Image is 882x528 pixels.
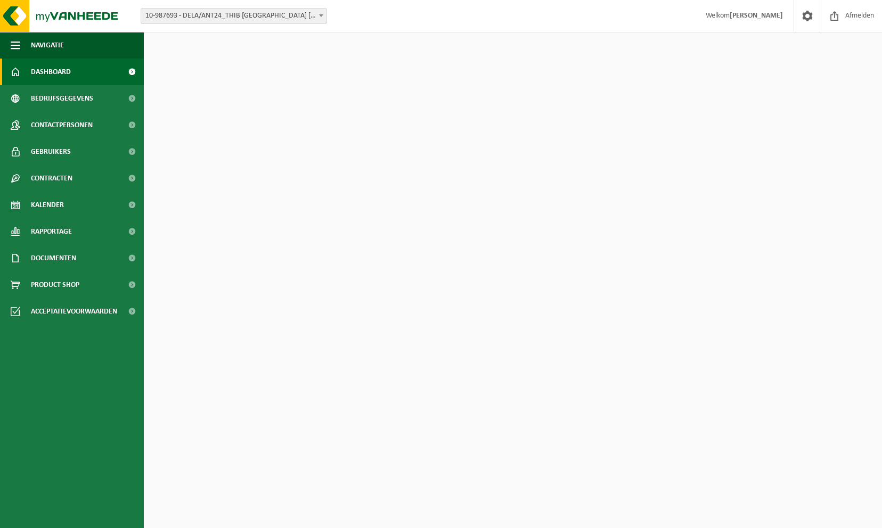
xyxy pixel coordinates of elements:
[31,298,117,325] span: Acceptatievoorwaarden
[31,192,64,218] span: Kalender
[141,8,327,24] span: 10-987693 - DELA/ANT24_THIB MECHELEN BRUSSELSESTRAAT - MECHELEN
[730,12,783,20] strong: [PERSON_NAME]
[31,32,64,59] span: Navigatie
[31,112,93,138] span: Contactpersonen
[31,138,71,165] span: Gebruikers
[31,85,93,112] span: Bedrijfsgegevens
[31,165,72,192] span: Contracten
[31,218,72,245] span: Rapportage
[31,59,71,85] span: Dashboard
[31,271,79,298] span: Product Shop
[141,9,326,23] span: 10-987693 - DELA/ANT24_THIB MECHELEN BRUSSELSESTRAAT - MECHELEN
[31,245,76,271] span: Documenten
